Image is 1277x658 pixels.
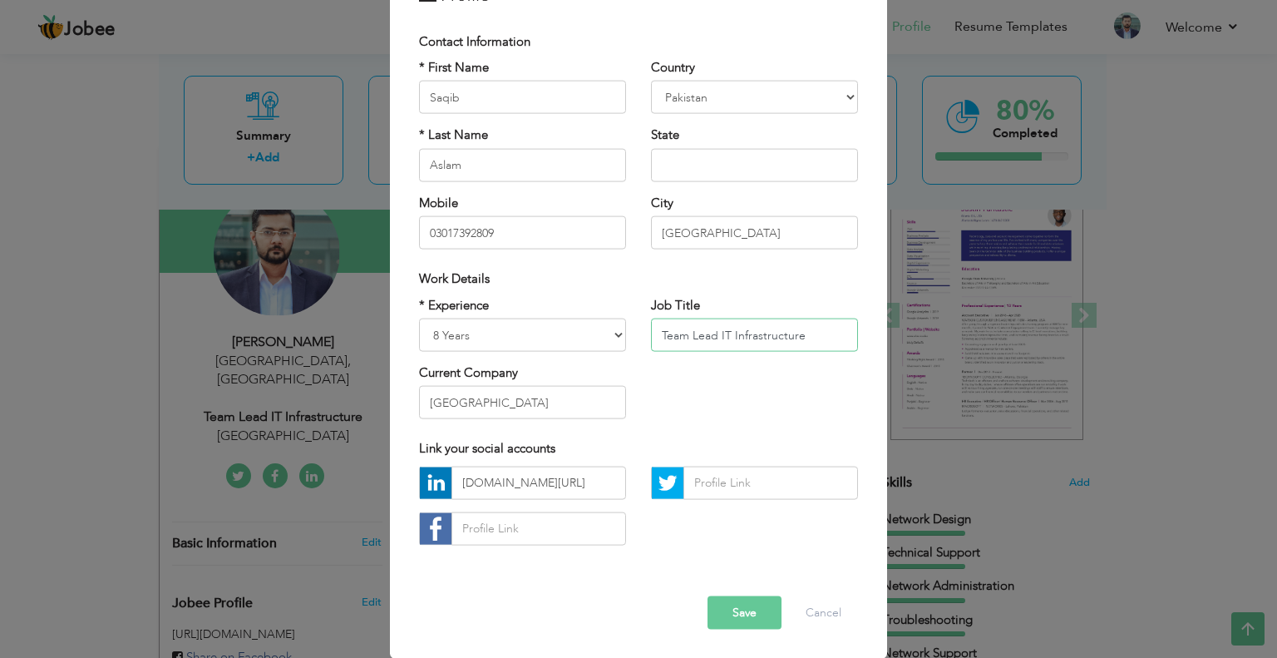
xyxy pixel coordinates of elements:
[420,467,451,498] img: linkedin
[419,59,489,77] label: * First Name
[789,596,858,629] button: Cancel
[651,296,700,314] label: Job Title
[651,126,679,144] label: State
[419,32,530,49] span: Contact Information
[420,512,451,544] img: facebook
[683,466,858,499] input: Profile Link
[419,364,518,382] label: Current Company
[419,270,490,287] span: Work Details
[419,296,489,314] label: * Experience
[419,440,555,457] span: Link your social accounts
[651,59,695,77] label: Country
[451,512,626,545] input: Profile Link
[419,126,488,144] label: * Last Name
[651,194,673,211] label: City
[419,194,458,211] label: Mobile
[451,466,626,499] input: Profile Link
[708,596,781,629] button: Save
[652,467,683,498] img: Twitter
